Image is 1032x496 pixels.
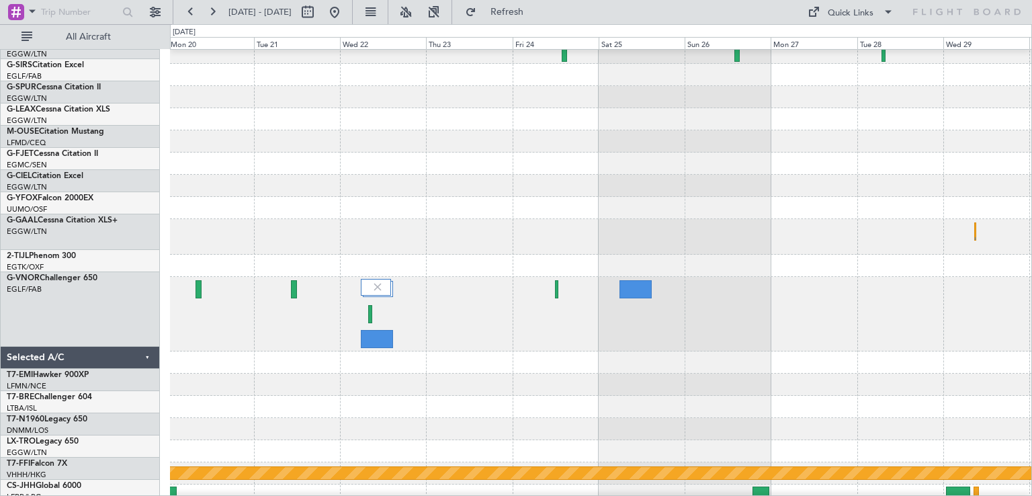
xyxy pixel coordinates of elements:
[7,393,92,401] a: T7-BREChallenger 604
[228,6,292,18] span: [DATE] - [DATE]
[7,262,44,272] a: EGTK/OXF
[7,415,87,423] a: T7-N1960Legacy 650
[513,37,599,49] div: Fri 24
[41,2,118,22] input: Trip Number
[7,204,47,214] a: UUMO/OSF
[7,128,104,136] a: M-OUSECitation Mustang
[7,61,84,69] a: G-SIRSCitation Excel
[35,32,142,42] span: All Aircraft
[828,7,873,20] div: Quick Links
[7,172,32,180] span: G-CIEL
[771,37,857,49] div: Mon 27
[7,460,67,468] a: T7-FFIFalcon 7X
[7,71,42,81] a: EGLF/FAB
[7,274,97,282] a: G-VNORChallenger 650
[599,37,685,49] div: Sat 25
[7,393,34,401] span: T7-BRE
[479,7,535,17] span: Refresh
[7,182,47,192] a: EGGW/LTN
[943,37,1029,49] div: Wed 29
[7,482,81,490] a: CS-JHHGlobal 6000
[7,252,29,260] span: 2-TIJL
[7,116,47,126] a: EGGW/LTN
[7,470,46,480] a: VHHH/HKG
[7,284,42,294] a: EGLF/FAB
[426,37,512,49] div: Thu 23
[7,438,36,446] span: LX-TRO
[7,150,34,158] span: G-FJET
[7,61,32,69] span: G-SIRS
[7,403,37,413] a: LTBA/ISL
[7,138,46,148] a: LFMD/CEQ
[7,371,89,379] a: T7-EMIHawker 900XP
[7,415,44,423] span: T7-N1960
[7,216,118,224] a: G-GAALCessna Citation XLS+
[7,150,98,158] a: G-FJETCessna Citation II
[7,252,76,260] a: 2-TIJLPhenom 300
[7,106,110,114] a: G-LEAXCessna Citation XLS
[340,37,426,49] div: Wed 22
[372,281,384,293] img: gray-close.svg
[7,460,30,468] span: T7-FFI
[7,381,46,391] a: LFMN/NCE
[7,482,36,490] span: CS-JHH
[857,37,943,49] div: Tue 28
[7,438,79,446] a: LX-TROLegacy 650
[7,93,47,104] a: EGGW/LTN
[7,194,38,202] span: G-YFOX
[7,425,48,436] a: DNMM/LOS
[801,1,900,23] button: Quick Links
[7,448,47,458] a: EGGW/LTN
[7,83,36,91] span: G-SPUR
[7,160,47,170] a: EGMC/SEN
[168,37,254,49] div: Mon 20
[254,37,340,49] div: Tue 21
[7,226,47,237] a: EGGW/LTN
[7,83,101,91] a: G-SPURCessna Citation II
[7,371,33,379] span: T7-EMI
[15,26,146,48] button: All Aircraft
[7,194,93,202] a: G-YFOXFalcon 2000EX
[7,172,83,180] a: G-CIELCitation Excel
[7,274,40,282] span: G-VNOR
[685,37,771,49] div: Sun 26
[7,216,38,224] span: G-GAAL
[459,1,540,23] button: Refresh
[7,128,39,136] span: M-OUSE
[173,27,196,38] div: [DATE]
[7,106,36,114] span: G-LEAX
[7,49,47,59] a: EGGW/LTN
